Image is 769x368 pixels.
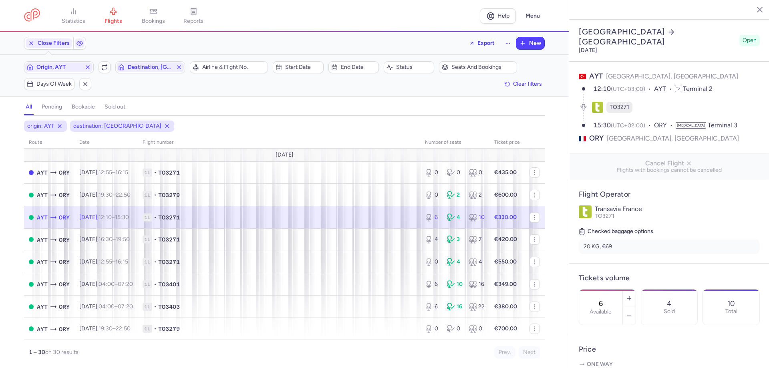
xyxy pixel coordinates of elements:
[611,86,645,93] span: (UTC+03:00)
[79,258,128,265] span: [DATE],
[743,36,757,44] span: Open
[516,37,544,49] button: New
[99,281,115,288] time: 04:00
[285,64,320,70] span: Start date
[576,160,763,167] span: Cancel Flight
[59,280,70,289] span: ORY
[115,61,185,73] button: Destination, [GEOGRAPHIC_DATA]
[105,18,122,25] span: flights
[447,191,463,199] div: 2
[494,169,517,176] strong: €435.00
[469,280,485,288] div: 16
[79,236,130,243] span: [DATE],
[24,61,94,73] button: Origin, AYT
[425,169,441,177] div: 0
[115,214,129,221] time: 15:30
[37,257,48,266] span: AYT
[576,167,763,173] span: Flights with bookings cannot be cancelled
[116,325,131,332] time: 22:50
[38,40,70,46] span: Close Filters
[37,325,48,334] span: AYT
[447,258,463,266] div: 4
[447,280,463,288] div: 10
[99,236,130,243] span: –
[42,103,62,111] h4: pending
[99,191,131,198] span: –
[425,258,441,266] div: 0
[725,308,737,315] p: Total
[115,169,128,176] time: 16:15
[494,236,517,243] strong: €420.00
[99,258,112,265] time: 12:55
[469,303,485,311] div: 22
[143,303,152,311] span: 1L
[579,227,760,236] h5: Checked baggage options
[469,325,485,333] div: 0
[53,7,93,25] a: statistics
[154,258,157,266] span: •
[173,7,213,25] a: reports
[154,213,157,221] span: •
[579,27,736,47] h2: [GEOGRAPHIC_DATA] [GEOGRAPHIC_DATA]
[24,78,74,90] button: Days of week
[607,133,739,143] span: [GEOGRAPHIC_DATA], [GEOGRAPHIC_DATA]
[469,213,485,221] div: 10
[138,137,420,149] th: Flight number
[447,325,463,333] div: 0
[276,152,294,158] span: [DATE]
[37,280,48,289] span: AYT
[667,300,671,308] p: 4
[99,236,113,243] time: 16:30
[592,102,603,113] figure: TO airline logo
[79,214,129,221] span: [DATE],
[595,213,614,219] span: TO3271
[143,280,152,288] span: 1L
[62,18,85,25] span: statistics
[73,122,161,130] span: destination: [GEOGRAPHIC_DATA]
[158,280,180,288] span: TO3401
[158,169,180,177] span: TO3271
[158,235,180,243] span: TO3271
[79,303,133,310] span: [DATE],
[79,191,131,198] span: [DATE],
[425,325,441,333] div: 0
[590,309,612,315] label: Available
[115,258,128,265] time: 16:15
[143,169,152,177] span: 1L
[133,7,173,25] a: bookings
[99,214,112,221] time: 12:10
[384,61,434,73] button: Status
[37,168,48,177] span: AYT
[116,191,131,198] time: 22:50
[494,281,517,288] strong: €349.00
[529,40,541,46] span: New
[158,303,180,311] span: TO3403
[708,121,737,129] span: Terminal 3
[24,137,74,149] th: route
[99,169,128,176] span: –
[79,325,131,332] span: [DATE],
[579,190,760,199] h4: Flight Operator
[447,235,463,243] div: 3
[59,191,70,199] span: ORY
[273,61,323,73] button: Start date
[59,302,70,311] span: ORY
[341,64,376,70] span: End date
[654,121,676,130] span: ORY
[579,345,760,354] h4: Price
[469,169,485,177] div: 0
[59,235,70,244] span: ORY
[99,169,112,176] time: 12:55
[27,122,54,130] span: origin: AYT
[79,281,133,288] span: [DATE],
[59,168,70,177] span: ORY
[105,103,125,111] h4: sold out
[477,40,495,46] span: Export
[513,81,542,87] span: Clear filters
[489,137,525,149] th: Ticket price
[99,325,113,332] time: 19:30
[610,103,629,111] span: TO3271
[29,349,45,356] strong: 1 – 30
[469,235,485,243] div: 7
[59,213,70,222] span: ORY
